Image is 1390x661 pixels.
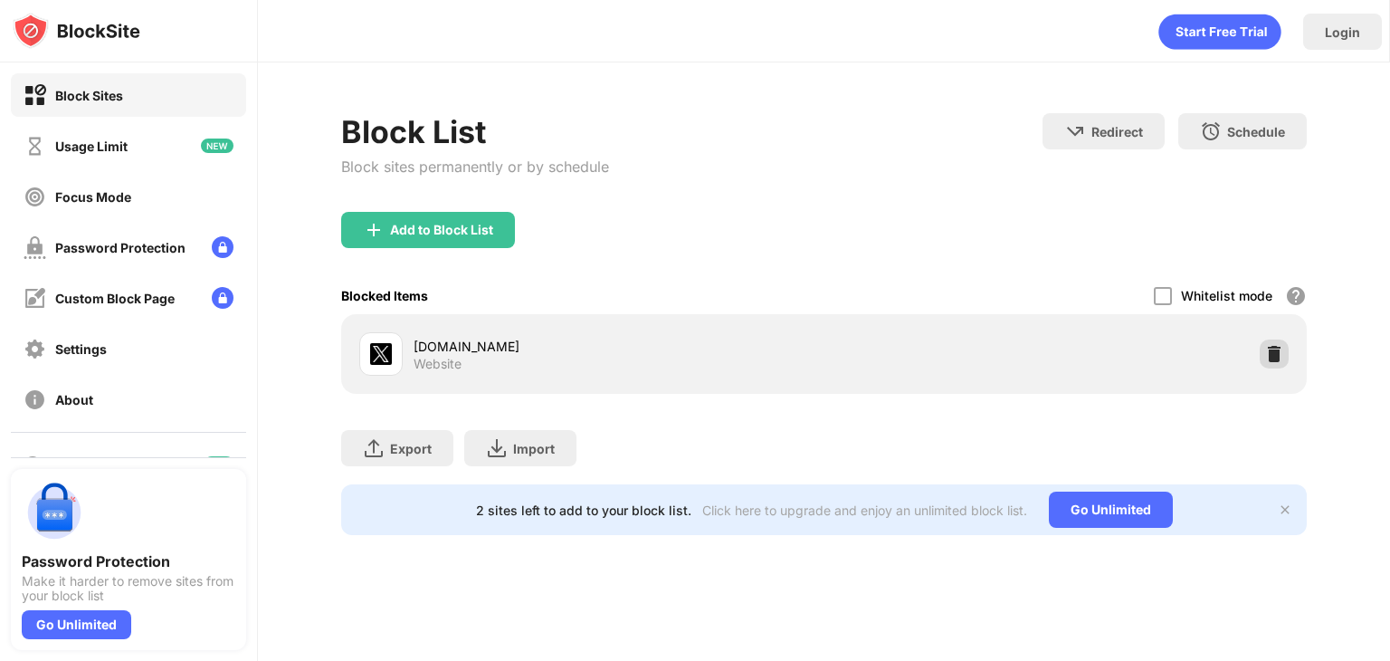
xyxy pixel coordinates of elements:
[55,240,186,255] div: Password Protection
[55,392,93,407] div: About
[1278,503,1292,517] img: x-button.svg
[24,135,46,158] img: time-usage-off.svg
[414,337,824,356] div: [DOMAIN_NAME]
[22,610,131,639] div: Go Unlimited
[1181,288,1272,303] div: Whitelist mode
[22,480,87,545] img: push-password-protection.svg
[390,441,432,456] div: Export
[476,503,691,518] div: 2 sites left to add to your block list.
[201,139,233,153] img: new-icon.svg
[414,356,462,372] div: Website
[1091,124,1143,139] div: Redirect
[24,388,46,411] img: about-off.svg
[1325,24,1360,40] div: Login
[24,338,46,360] img: settings-off.svg
[24,287,46,310] img: customize-block-page-off.svg
[513,441,555,456] div: Import
[24,186,46,208] img: focus-off.svg
[341,288,428,303] div: Blocked Items
[1158,14,1281,50] div: animation
[55,341,107,357] div: Settings
[13,13,140,49] img: logo-blocksite.svg
[55,88,123,103] div: Block Sites
[22,574,235,603] div: Make it harder to remove sites from your block list
[55,291,175,306] div: Custom Block Page
[1049,492,1173,528] div: Go Unlimited
[55,139,128,154] div: Usage Limit
[24,84,46,107] img: block-on.svg
[55,189,131,205] div: Focus Mode
[22,455,43,476] img: blocking-icon.svg
[212,236,233,258] img: lock-menu.svg
[370,343,392,365] img: favicons
[24,236,46,259] img: password-protection-off.svg
[212,287,233,309] img: lock-menu.svg
[341,158,609,176] div: Block sites permanently or by schedule
[22,552,235,570] div: Password Protection
[341,113,609,150] div: Block List
[390,223,493,237] div: Add to Block List
[702,503,1027,518] div: Click here to upgrade and enjoy an unlimited block list.
[1227,124,1285,139] div: Schedule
